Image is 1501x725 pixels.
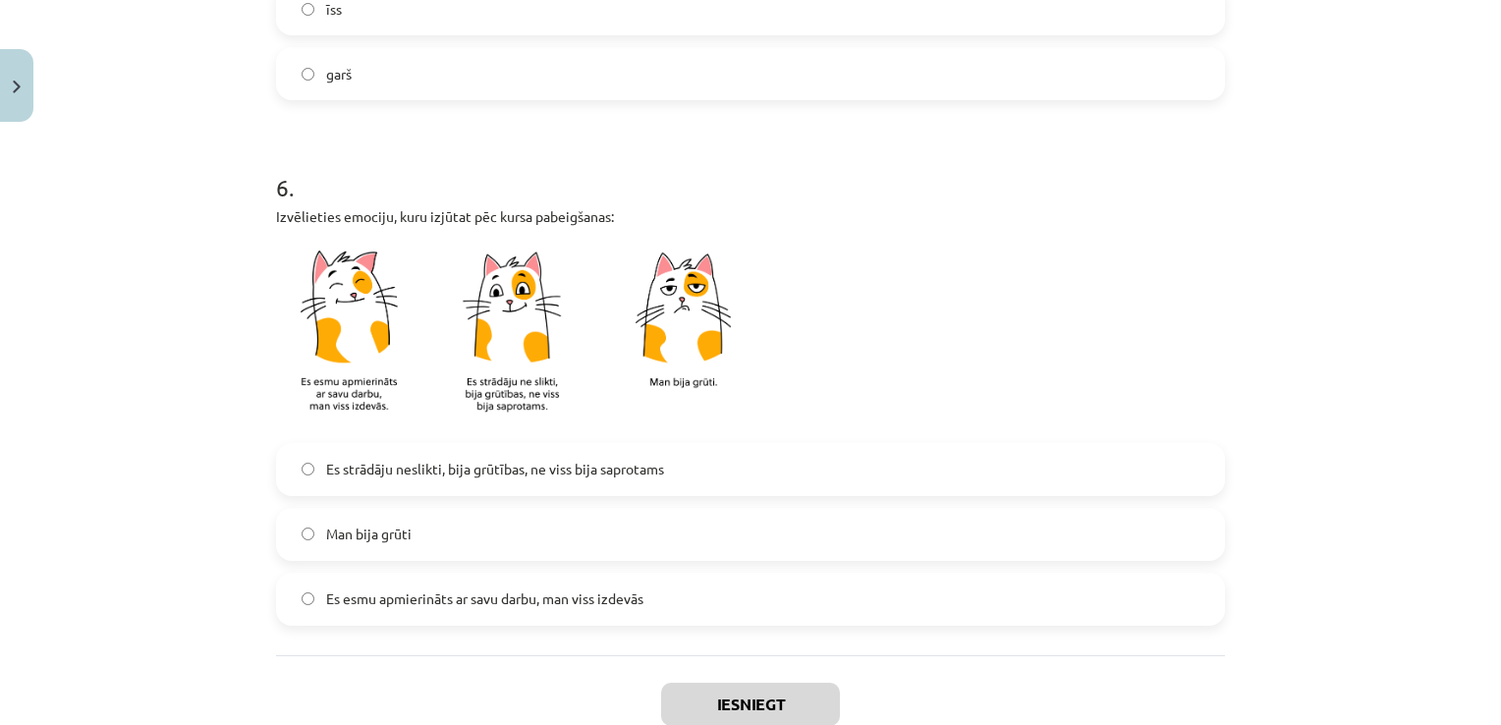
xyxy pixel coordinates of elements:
h1: 6 . [276,139,1225,200]
p: Izvēlieties emociju, kuru izjūtat pēc kursa pabeigšanas: [276,206,1225,227]
span: Es esmu apmierināts ar savu darbu, man viss izdevās [326,588,643,609]
span: garš [326,64,352,84]
input: Es esmu apmierināts ar savu darbu, man viss izdevās [302,592,314,605]
input: Man bija grūti [302,528,314,540]
input: Es strādāju neslikti, bija grūtības, ne viss bija saprotams [302,463,314,475]
span: Man bija grūti [326,524,412,544]
input: īss [302,3,314,16]
span: Es strādāju neslikti, bija grūtības, ne viss bija saprotams [326,459,664,479]
img: icon-close-lesson-0947bae3869378f0d4975bcd49f059093ad1ed9edebbc8119c70593378902aed.svg [13,81,21,93]
input: garš [302,68,314,81]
